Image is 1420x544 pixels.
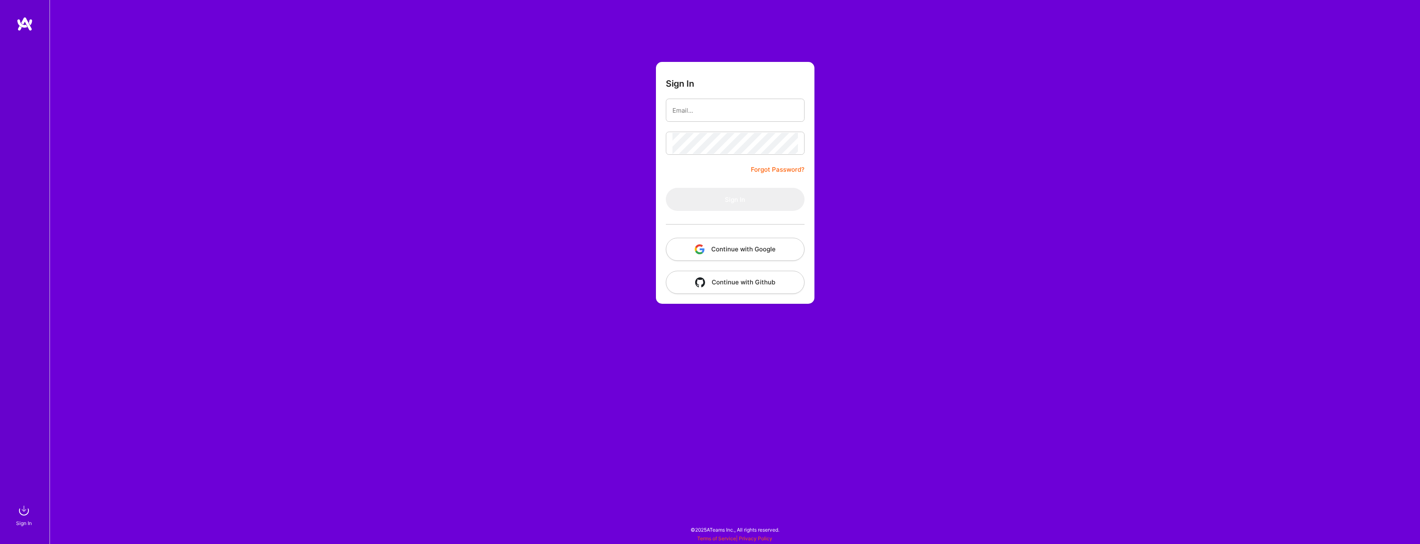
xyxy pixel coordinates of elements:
[672,100,798,121] input: Email...
[17,502,32,527] a: sign inSign In
[16,502,32,519] img: sign in
[695,244,705,254] img: icon
[697,535,736,542] a: Terms of Service
[666,271,805,294] button: Continue with Github
[739,535,772,542] a: Privacy Policy
[17,17,33,31] img: logo
[666,188,805,211] button: Sign In
[751,165,805,175] a: Forgot Password?
[666,238,805,261] button: Continue with Google
[16,519,32,527] div: Sign In
[695,277,705,287] img: icon
[697,535,772,542] span: |
[50,519,1420,540] div: © 2025 ATeams Inc., All rights reserved.
[666,78,694,89] h3: Sign In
